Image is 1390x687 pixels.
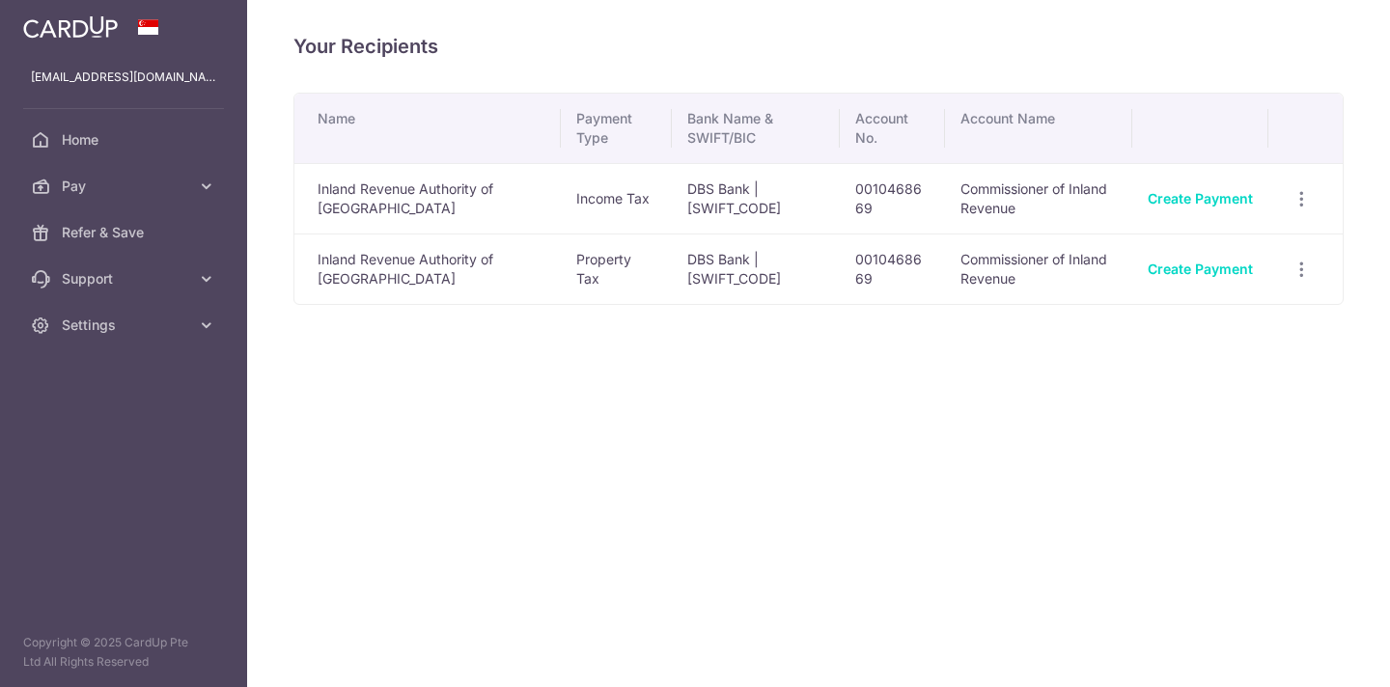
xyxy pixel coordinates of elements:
[293,31,1344,62] h4: Your Recipients
[62,316,189,335] span: Settings
[840,163,945,234] td: 0010468669
[561,94,672,163] th: Payment Type
[294,234,561,304] td: Inland Revenue Authority of [GEOGRAPHIC_DATA]
[1148,190,1253,206] a: Create Payment
[62,223,189,242] span: Refer & Save
[672,234,840,304] td: DBS Bank | [SWIFT_CODE]
[945,234,1132,304] td: Commissioner of Inland Revenue
[62,269,189,289] span: Support
[945,94,1132,163] th: Account Name
[561,234,672,304] td: Property Tax
[840,234,945,304] td: 0010468669
[672,163,840,234] td: DBS Bank | [SWIFT_CODE]
[561,163,672,234] td: Income Tax
[672,94,840,163] th: Bank Name & SWIFT/BIC
[31,68,216,87] p: [EMAIL_ADDRESS][DOMAIN_NAME]
[1148,261,1253,277] a: Create Payment
[945,163,1132,234] td: Commissioner of Inland Revenue
[23,15,118,39] img: CardUp
[294,163,561,234] td: Inland Revenue Authority of [GEOGRAPHIC_DATA]
[62,177,189,196] span: Pay
[840,94,945,163] th: Account No.
[294,94,561,163] th: Name
[62,130,189,150] span: Home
